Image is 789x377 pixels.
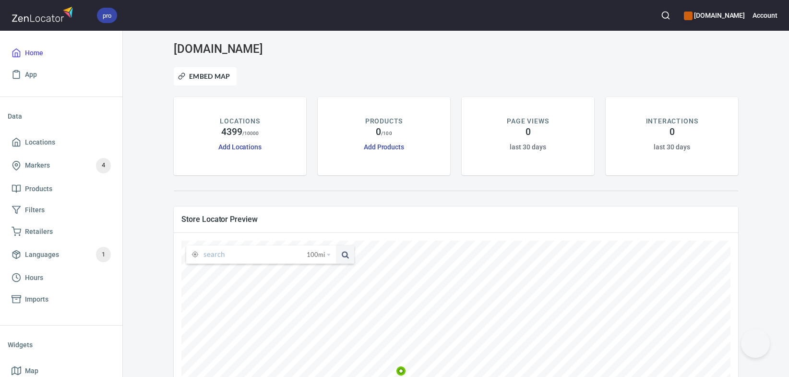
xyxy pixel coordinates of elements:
h4: 0 [669,126,675,138]
p: / 10000 [242,130,259,137]
h6: last 30 days [510,142,546,152]
p: LOCATIONS [220,116,260,126]
span: Retailers [25,226,53,238]
iframe: Help Scout Beacon - Open [741,329,770,358]
h6: Account [753,10,777,21]
span: Hours [25,272,43,284]
span: Map [25,365,38,377]
span: Languages [25,249,59,261]
p: PAGE VIEWS [507,116,549,126]
a: Markers4 [8,153,115,178]
button: color-CE600E [684,12,693,20]
span: pro [97,11,117,21]
span: Imports [25,293,48,305]
a: Languages1 [8,242,115,267]
button: Account [753,5,777,26]
a: Locations [8,132,115,153]
button: Search [655,5,676,26]
span: Products [25,183,52,195]
h6: last 30 days [654,142,690,152]
a: Retailers [8,221,115,243]
h6: [DOMAIN_NAME] [684,10,745,21]
a: App [8,64,115,85]
div: pro [97,8,117,23]
p: / 100 [381,130,392,137]
a: Products [8,178,115,200]
h4: 4399 [221,126,242,138]
span: 1 [96,249,111,260]
h3: [DOMAIN_NAME] [174,42,354,56]
a: Imports [8,289,115,310]
span: Markers [25,159,50,171]
span: Store Locator Preview [181,214,730,224]
p: INTERACTIONS [646,116,698,126]
a: Home [8,42,115,64]
span: Home [25,47,43,59]
div: Manage your apps [684,5,745,26]
span: Locations [25,136,55,148]
span: App [25,69,37,81]
h4: 0 [526,126,531,138]
span: 4 [96,160,111,171]
a: Add Locations [218,143,262,151]
button: Embed Map [174,67,237,85]
p: PRODUCTS [365,116,403,126]
span: 100 mi [307,245,325,264]
li: Widgets [8,333,115,356]
span: Filters [25,204,45,216]
h4: 0 [376,126,381,138]
span: Embed Map [180,71,230,82]
a: Add Products [364,143,404,151]
img: zenlocator [12,4,76,24]
a: Hours [8,267,115,289]
input: search [203,245,307,264]
li: Data [8,105,115,128]
a: Filters [8,199,115,221]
